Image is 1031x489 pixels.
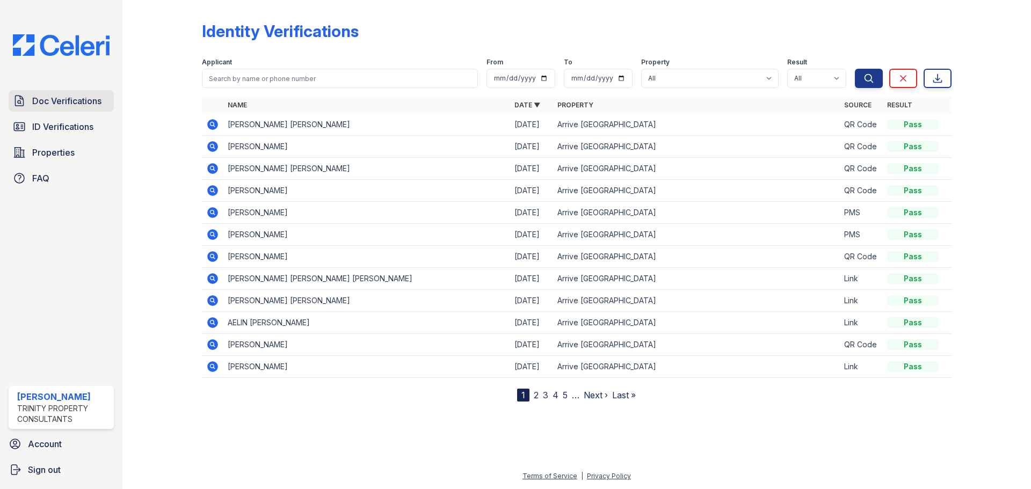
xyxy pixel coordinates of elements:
a: Last » [612,390,636,400]
a: 2 [534,390,539,400]
label: Applicant [202,58,232,67]
a: 4 [553,390,558,400]
div: | [581,472,583,480]
a: Date ▼ [514,101,540,109]
img: CE_Logo_Blue-a8612792a0a2168367f1c8372b55b34899dd931a85d93a1a3d3e32e68fde9ad4.png [4,34,118,56]
td: [DATE] [510,290,553,312]
div: Pass [887,185,939,196]
label: Property [641,58,670,67]
div: Pass [887,207,939,218]
td: Arrive [GEOGRAPHIC_DATA] [553,246,840,268]
a: Privacy Policy [587,472,631,480]
td: [PERSON_NAME] [223,334,510,356]
td: PMS [840,202,883,224]
a: Account [4,433,118,455]
td: Arrive [GEOGRAPHIC_DATA] [553,158,840,180]
td: Arrive [GEOGRAPHIC_DATA] [553,356,840,378]
div: [PERSON_NAME] [17,390,110,403]
td: QR Code [840,246,883,268]
td: Arrive [GEOGRAPHIC_DATA] [553,224,840,246]
td: Arrive [GEOGRAPHIC_DATA] [553,268,840,290]
a: Result [887,101,912,109]
td: QR Code [840,136,883,158]
td: Arrive [GEOGRAPHIC_DATA] [553,180,840,202]
td: [DATE] [510,246,553,268]
td: PMS [840,224,883,246]
td: [DATE] [510,312,553,334]
div: Pass [887,339,939,350]
a: 3 [543,390,548,400]
div: Identity Verifications [202,21,359,41]
td: [DATE] [510,158,553,180]
td: AELIN [PERSON_NAME] [223,312,510,334]
label: To [564,58,572,67]
label: Result [787,58,807,67]
td: QR Code [840,180,883,202]
td: [DATE] [510,114,553,136]
td: [PERSON_NAME] [223,136,510,158]
div: Pass [887,163,939,174]
td: [DATE] [510,136,553,158]
span: Doc Verifications [32,94,101,107]
span: Account [28,437,62,450]
a: Source [844,101,872,109]
div: 1 [517,389,529,402]
td: Arrive [GEOGRAPHIC_DATA] [553,334,840,356]
td: Arrive [GEOGRAPHIC_DATA] [553,312,840,334]
td: Link [840,268,883,290]
span: Sign out [28,463,61,476]
div: Pass [887,273,939,284]
span: FAQ [32,172,49,185]
a: FAQ [9,167,114,189]
div: Trinity Property Consultants [17,403,110,425]
div: Pass [887,251,939,262]
a: 5 [563,390,568,400]
a: Next › [584,390,608,400]
span: … [572,389,579,402]
div: Pass [887,317,939,328]
div: Pass [887,361,939,372]
label: From [487,58,503,67]
td: Link [840,356,883,378]
a: Property [557,101,593,109]
span: Properties [32,146,75,159]
div: Pass [887,229,939,240]
td: Arrive [GEOGRAPHIC_DATA] [553,114,840,136]
td: [DATE] [510,224,553,246]
td: [DATE] [510,356,553,378]
td: [PERSON_NAME] [PERSON_NAME] [223,158,510,180]
td: [PERSON_NAME] [223,356,510,378]
td: Link [840,290,883,312]
span: ID Verifications [32,120,93,133]
td: [PERSON_NAME] [223,246,510,268]
a: Terms of Service [522,472,577,480]
div: Pass [887,141,939,152]
a: ID Verifications [9,116,114,137]
a: Sign out [4,459,118,480]
td: [DATE] [510,202,553,224]
td: [PERSON_NAME] [223,202,510,224]
td: [PERSON_NAME] [223,224,510,246]
div: Pass [887,295,939,306]
td: Link [840,312,883,334]
input: Search by name or phone number [202,69,478,88]
td: Arrive [GEOGRAPHIC_DATA] [553,202,840,224]
td: [DATE] [510,180,553,202]
a: Doc Verifications [9,90,114,112]
td: [PERSON_NAME] [PERSON_NAME] [PERSON_NAME] [223,268,510,290]
td: QR Code [840,334,883,356]
td: [PERSON_NAME] [PERSON_NAME] [223,290,510,312]
td: [PERSON_NAME] [PERSON_NAME] [223,114,510,136]
a: Properties [9,142,114,163]
td: Arrive [GEOGRAPHIC_DATA] [553,290,840,312]
div: Pass [887,119,939,130]
td: [DATE] [510,268,553,290]
a: Name [228,101,247,109]
td: QR Code [840,114,883,136]
td: [DATE] [510,334,553,356]
td: [PERSON_NAME] [223,180,510,202]
td: QR Code [840,158,883,180]
td: Arrive [GEOGRAPHIC_DATA] [553,136,840,158]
